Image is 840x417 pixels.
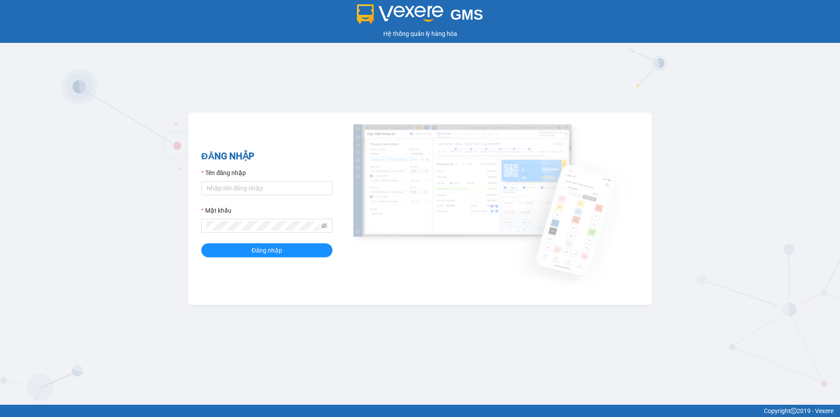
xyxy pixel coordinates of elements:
div: Copyright 2019 - Vexere [7,406,833,416]
a: GMS [357,13,483,20]
h2: ĐĂNG NHẬP [201,149,332,164]
span: eye-invisible [321,223,327,229]
span: copyright [791,408,797,414]
input: Mật khẩu [206,221,319,231]
img: logo 2 [357,4,444,24]
div: Hệ thống quản lý hàng hóa [2,29,838,39]
label: Tên đăng nhập [201,168,246,178]
span: Đăng nhập [252,245,282,255]
button: Đăng nhập [201,243,332,257]
input: Tên đăng nhập [201,181,332,195]
label: Mật khẩu [201,206,231,215]
span: GMS [450,7,483,23]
